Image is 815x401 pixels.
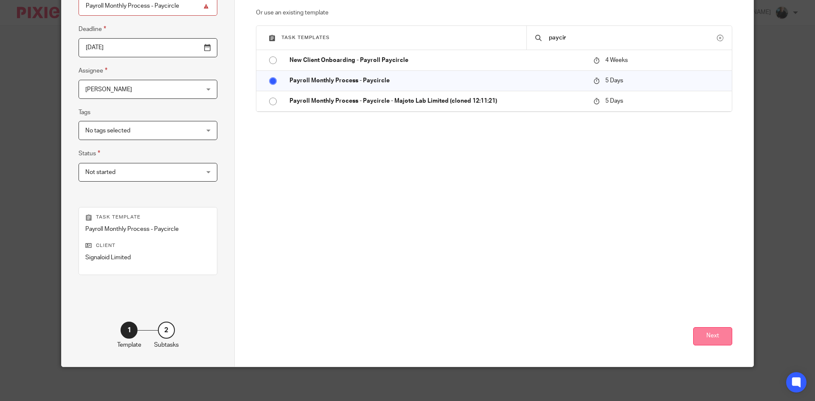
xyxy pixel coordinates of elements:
p: New Client Onboarding - Payroll Paycircle [289,56,585,64]
div: 1 [121,322,138,339]
label: Tags [79,108,90,117]
span: 5 Days [605,78,623,84]
span: 4 Weeks [605,57,628,63]
p: Subtasks [154,341,179,349]
span: Not started [85,169,115,175]
p: Task template [85,214,211,221]
span: No tags selected [85,128,130,134]
p: Payroll Monthly Process - Paycircle - Majoto Lab Limited (cloned 12:11:21) [289,97,585,105]
p: Signaloid Limited [85,253,211,262]
p: Client [85,242,211,249]
span: Task templates [281,35,330,40]
label: Assignee [79,66,107,76]
button: Next [693,327,732,345]
p: Template [117,341,141,349]
span: [PERSON_NAME] [85,87,132,93]
label: Status [79,149,100,158]
div: 2 [158,322,175,339]
p: Payroll Monthly Process - Paycircle [85,225,211,233]
label: Deadline [79,24,106,34]
input: Search... [548,33,717,42]
input: Pick a date [79,38,217,57]
p: Or use an existing template [256,8,733,17]
span: 5 Days [605,98,623,104]
p: Payroll Monthly Process - Paycircle [289,76,585,85]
